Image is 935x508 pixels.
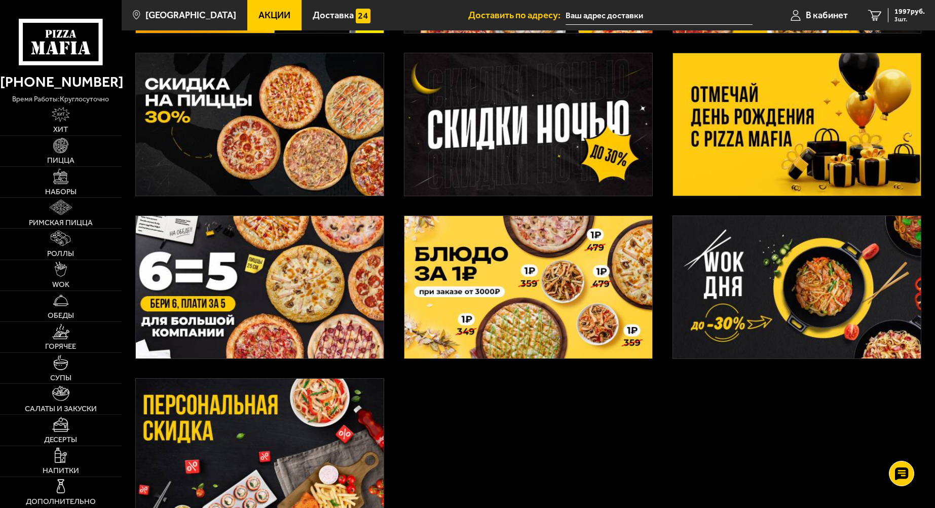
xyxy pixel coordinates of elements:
input: Ваш адрес доставки [566,6,753,25]
span: Напитки [43,467,79,475]
span: Салаты и закуски [25,405,97,413]
span: Акции [258,11,290,20]
span: Горячее [45,343,76,350]
span: Десерты [44,436,77,444]
span: WOK [52,281,69,288]
span: Наборы [45,188,77,196]
span: Роллы [47,250,74,258]
span: Римская пицца [29,219,93,227]
span: Доставка [313,11,354,20]
span: Супы [50,374,71,382]
span: В кабинет [806,11,848,20]
span: Доставить по адресу: [468,11,566,20]
span: 3 шт. [894,16,925,22]
span: [GEOGRAPHIC_DATA] [145,11,236,20]
span: Хит [53,126,68,133]
img: 15daf4d41897b9f0e9f617042186c801.svg [356,9,370,23]
span: 1997 руб. [894,8,925,15]
span: Дополнительно [26,498,96,505]
span: Обеды [48,312,74,319]
span: Пицца [47,157,74,164]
